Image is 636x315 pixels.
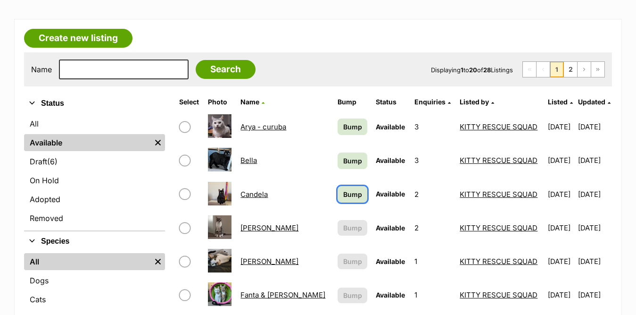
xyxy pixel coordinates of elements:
td: 1 [411,279,455,311]
a: Last page [591,62,604,77]
a: Listed by [460,98,494,106]
span: Available [376,291,405,299]
a: Listed [548,98,573,106]
span: Previous page [537,62,550,77]
strong: 20 [469,66,477,74]
a: On Hold [24,172,165,189]
span: Name [240,98,259,106]
button: Bump [338,254,367,269]
a: Fanta & [PERSON_NAME] [240,290,325,299]
a: Removed [24,210,165,227]
a: Bella [240,156,257,165]
span: Listed [548,98,568,106]
td: [DATE] [544,144,577,177]
a: All [24,253,151,270]
span: translation missing: en.admin.listings.index.attributes.enquiries [414,98,446,106]
td: [DATE] [578,279,611,311]
a: Name [240,98,264,106]
a: Bump [338,119,367,135]
button: Status [24,97,165,110]
a: Bump [338,153,367,169]
button: Species [24,235,165,247]
strong: 28 [483,66,491,74]
th: Status [372,94,409,110]
th: Select [175,94,203,110]
a: Bump [338,186,367,203]
td: [DATE] [544,111,577,143]
span: Displaying to of Listings [431,66,513,74]
span: Listed by [460,98,489,106]
a: Next page [578,62,591,77]
td: 3 [411,144,455,177]
span: (6) [47,156,58,167]
td: [DATE] [578,178,611,211]
th: Bump [334,94,371,110]
a: KITTY RESCUE SQUAD [460,257,537,266]
span: Bump [343,290,362,300]
span: Available [376,257,405,265]
a: Page 2 [564,62,577,77]
td: [DATE] [544,279,577,311]
button: Bump [338,288,367,303]
span: First page [523,62,536,77]
td: 2 [411,178,455,211]
a: Available [24,134,151,151]
a: Create new listing [24,29,132,48]
td: [DATE] [578,212,611,244]
span: Available [376,224,405,232]
div: Status [24,113,165,230]
a: KITTY RESCUE SQUAD [460,190,537,199]
td: 1 [411,245,455,278]
a: Draft [24,153,165,170]
span: Available [376,190,405,198]
button: Bump [338,220,367,236]
span: Bump [343,156,362,166]
a: Enquiries [414,98,451,106]
label: Name [31,65,52,74]
a: [PERSON_NAME] [240,223,298,232]
span: Bump [343,122,362,132]
td: [DATE] [578,245,611,278]
span: Page 1 [550,62,563,77]
nav: Pagination [522,61,605,77]
a: KITTY RESCUE SQUAD [460,122,537,131]
span: Bump [343,256,362,266]
strong: 1 [461,66,463,74]
a: [PERSON_NAME] [240,257,298,266]
a: KITTY RESCUE SQUAD [460,223,537,232]
img: Fanta & Nina [208,282,231,306]
a: Candela [240,190,268,199]
a: KITTY RESCUE SQUAD [460,156,537,165]
a: Remove filter [151,134,165,151]
img: fabian [208,249,231,272]
a: Arya - curuba [240,122,286,131]
a: Dogs [24,272,165,289]
td: 3 [411,111,455,143]
span: Bump [343,223,362,233]
input: Search [196,60,256,79]
th: Photo [204,94,236,110]
td: [DATE] [544,212,577,244]
td: [DATE] [544,178,577,211]
a: Cats [24,291,165,308]
td: [DATE] [578,144,611,177]
a: Updated [578,98,611,106]
td: [DATE] [544,245,577,278]
a: Adopted [24,191,165,208]
td: [DATE] [578,111,611,143]
a: KITTY RESCUE SQUAD [460,290,537,299]
a: All [24,115,165,132]
span: Bump [343,189,362,199]
a: Remove filter [151,253,165,270]
span: Updated [578,98,605,106]
span: Available [376,123,405,131]
td: 2 [411,212,455,244]
span: Available [376,156,405,164]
